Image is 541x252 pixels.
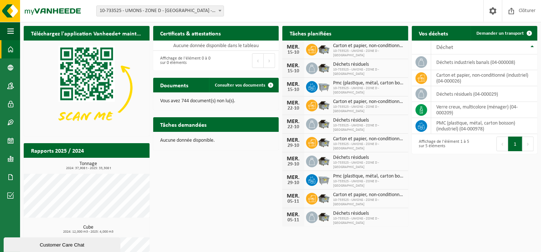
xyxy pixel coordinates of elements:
p: Aucune donnée disponible. [161,138,272,143]
span: Déchets résiduels [333,155,405,161]
a: Consulter les rapports [86,157,149,172]
h2: Certificats & attestations [153,26,228,40]
span: Pmc (plastique, métal, carton boisson) (industriel) [333,173,405,179]
button: Previous [496,137,508,151]
h2: Téléchargez l'application Vanheede+ maintenant! [24,26,150,40]
span: 10-733525 - UMONS - ZONE D - [GEOGRAPHIC_DATA] [333,123,405,132]
div: MER. [286,212,301,218]
div: 22-10 [286,106,301,111]
span: 2024: 37,908 t - 2025: 33,308 t [27,167,150,170]
h3: Cube [27,225,150,234]
span: Carton et papier, non-conditionné (industriel) [333,43,405,49]
span: 10-733525 - UMONS - ZONE D - [GEOGRAPHIC_DATA] [333,161,405,169]
img: WB-5000-GAL-GY-01 [318,43,330,55]
p: Vous avez 744 document(s) non lu(s). [161,99,272,104]
div: MER. [286,100,301,106]
div: MER. [286,175,301,180]
h2: Vos déchets [412,26,456,40]
td: verre creux, multicolore (ménager) (04-000209) [431,102,538,118]
div: 15-10 [286,50,301,55]
span: 10-733525 - UMONS - ZONE D - [GEOGRAPHIC_DATA] [333,217,405,225]
h2: Tâches demandées [153,117,214,131]
div: Affichage de l'élément 0 à 0 sur 0 éléments [157,53,212,69]
div: 05-11 [286,199,301,204]
img: WB-5000-GAL-GY-01 [318,117,330,130]
td: déchets résiduels (04-000029) [431,86,538,102]
div: MER. [286,119,301,125]
span: Carton et papier, non-conditionné (industriel) [333,136,405,142]
img: WB-2500-GAL-GY-01 [318,173,330,186]
div: MER. [286,137,301,143]
span: 10-733525 - UMONS - ZONE D - [GEOGRAPHIC_DATA] [333,142,405,151]
div: MER. [286,63,301,69]
a: Demander un transport [471,26,537,41]
img: WB-5000-GAL-GY-01 [318,61,330,74]
div: Affichage de l'élément 1 à 5 sur 5 éléments [416,136,471,152]
img: WB-5000-GAL-GY-01 [318,154,330,167]
td: carton et papier, non-conditionné (industriel) (04-000026) [431,70,538,86]
span: Consulter vos documents [215,83,265,88]
img: WB-5000-GAL-GY-01 [318,210,330,223]
span: Demander un transport [476,31,524,36]
div: MER. [286,193,301,199]
span: Carton et papier, non-conditionné (industriel) [333,99,405,105]
div: MER. [286,81,301,87]
button: 1 [508,137,522,151]
span: 10-733525 - UMONS - ZONE D - [GEOGRAPHIC_DATA] [333,68,405,76]
a: Consulter vos documents [209,78,278,92]
td: PMC (plastique, métal, carton boisson) (industriel) (04-000978) [431,118,538,134]
span: 10-733525 - UMONS - ZONE D - [GEOGRAPHIC_DATA] [333,49,405,58]
h2: Rapports 2025 / 2024 [24,143,91,157]
span: 10-733525 - UMONS - ZONE D - HOUZEAU - CITÉ - MONS [96,5,224,16]
div: MER. [286,44,301,50]
span: Déchets résiduels [333,118,405,123]
iframe: chat widget [4,236,122,252]
img: WB-5000-GAL-GY-01 [318,99,330,111]
div: MER. [286,156,301,162]
span: Déchets résiduels [333,211,405,217]
h2: Documents [153,78,196,92]
h2: Tâches planifiées [282,26,339,40]
span: Déchets résiduels [333,62,405,68]
img: WB-5000-GAL-GY-01 [318,136,330,148]
div: 29-10 [286,162,301,167]
span: 10-733525 - UMONS - ZONE D - [GEOGRAPHIC_DATA] [333,179,405,188]
div: 15-10 [286,69,301,74]
div: 29-10 [286,180,301,186]
div: 22-10 [286,125,301,130]
span: Pmc (plastique, métal, carton boisson) (industriel) [333,80,405,86]
span: 10-733525 - UMONS - ZONE D - [GEOGRAPHIC_DATA] [333,105,405,114]
button: Next [264,53,275,68]
img: WB-2500-GAL-GY-01 [318,80,330,92]
h3: Tonnage [27,161,150,170]
button: Previous [252,53,264,68]
span: Déchet [437,45,453,50]
button: Next [522,137,534,151]
span: 10-733525 - UMONS - ZONE D - [GEOGRAPHIC_DATA] [333,198,405,207]
img: Download de VHEPlus App [24,41,150,135]
div: 15-10 [286,87,301,92]
div: 29-10 [286,143,301,148]
td: Aucune donnée disponible dans le tableau [153,41,279,51]
span: Carton et papier, non-conditionné (industriel) [333,192,405,198]
div: 05-11 [286,218,301,223]
span: 2024: 12,000 m3 - 2025: 4,000 m3 [27,230,150,234]
td: déchets industriels banals (04-000008) [431,54,538,70]
span: 10-733525 - UMONS - ZONE D - [GEOGRAPHIC_DATA] [333,86,405,95]
span: 10-733525 - UMONS - ZONE D - HOUZEAU - CITÉ - MONS [97,6,224,16]
img: WB-5000-GAL-GY-01 [318,192,330,204]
